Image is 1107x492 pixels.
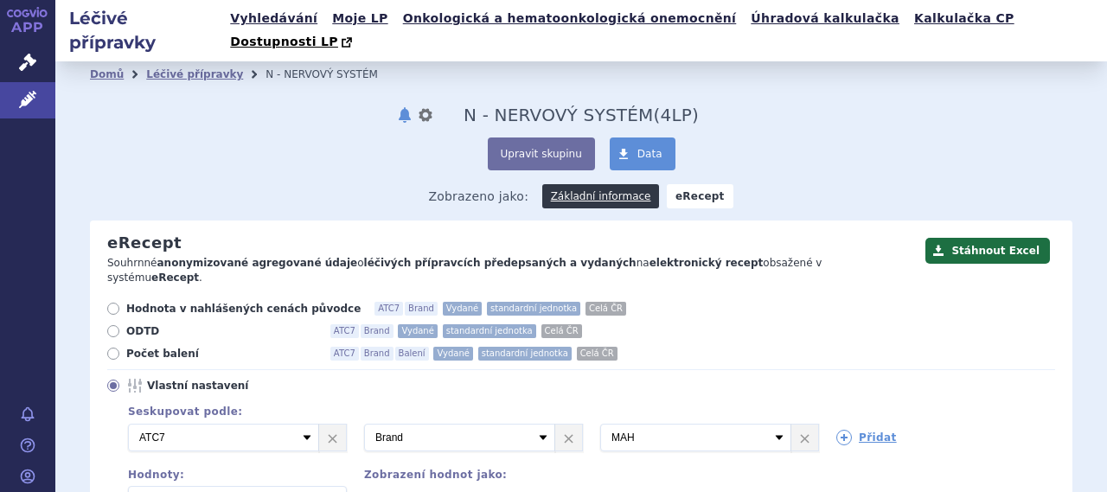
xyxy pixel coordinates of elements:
span: standardní jednotka [443,324,536,338]
span: standardní jednotka [487,302,580,316]
a: × [319,425,346,450]
a: Moje LP [327,7,393,30]
span: Celá ČR [585,302,626,316]
span: standardní jednotka [478,347,572,361]
a: Onkologická a hematoonkologická onemocnění [398,7,742,30]
a: Data [610,137,675,170]
h2: Léčivé přípravky [55,6,225,54]
span: Vydané [433,347,472,361]
a: Dostupnosti LP [225,30,361,54]
a: × [555,425,582,450]
button: Stáhnout Excel [925,238,1050,264]
strong: eRecept [151,272,199,284]
strong: léčivých přípravcích předepsaných a vydaných [364,257,637,269]
span: Počet balení [126,347,317,361]
strong: anonymizované agregované údaje [157,257,358,269]
strong: eRecept [667,184,733,208]
span: Dostupnosti LP [230,35,338,48]
span: Vydané [443,302,482,316]
span: Zobrazeno jako: [428,184,528,208]
button: notifikace [396,105,413,125]
p: Souhrnné o na obsažené v systému . [107,256,917,285]
a: × [791,425,818,450]
span: ( LP) [654,105,700,125]
span: ODTD [126,324,317,338]
span: Balení [395,347,429,361]
button: nastavení [417,105,434,125]
h2: eRecept [107,233,182,252]
a: Léčivé přípravky [146,68,243,80]
div: 3 [111,424,1055,451]
li: N - NERVOVÝ SYSTÉM [266,61,400,87]
span: Celá ČR [577,347,617,361]
strong: elektronický recept [649,257,764,269]
span: ATC7 [374,302,403,316]
span: ATC7 [330,347,359,361]
span: Celá ČR [541,324,582,338]
div: Zobrazení hodnot jako: [364,469,1055,481]
a: Domů [90,68,124,80]
span: Vydané [398,324,437,338]
a: Kalkulačka CP [909,7,1020,30]
a: Přidat [836,430,897,445]
span: Brand [405,302,438,316]
span: Brand [361,324,394,338]
div: Hodnoty: [128,469,347,481]
span: N - NERVOVÝ SYSTÉM [464,105,654,125]
button: Upravit skupinu [488,137,595,170]
span: 4 [661,105,672,125]
span: ATC7 [330,324,359,338]
a: Základní informace [542,184,660,208]
span: Data [637,148,662,160]
span: Brand [361,347,394,361]
a: Vyhledávání [225,7,323,30]
span: Vlastní nastavení [147,379,337,393]
span: Hodnota v nahlášených cenách původce [126,302,361,316]
div: Seskupovat podle: [111,406,1055,418]
a: Úhradová kalkulačka [745,7,905,30]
